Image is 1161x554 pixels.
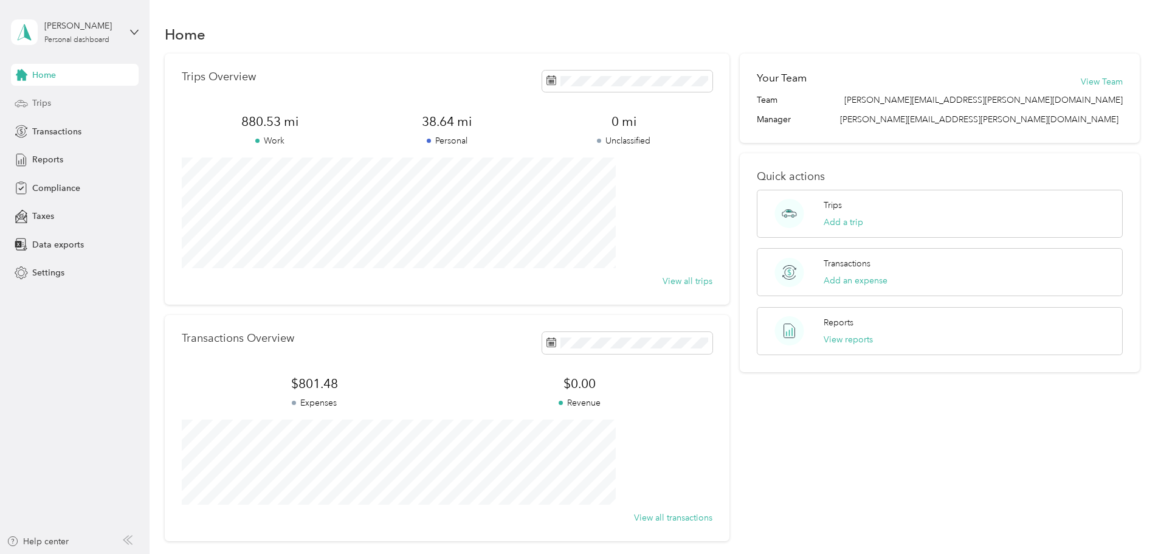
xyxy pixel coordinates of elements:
span: Taxes [32,210,54,223]
p: Trips Overview [182,71,256,83]
div: [PERSON_NAME] [44,19,120,32]
p: Work [182,134,359,147]
span: Home [32,69,56,81]
button: View all transactions [634,511,712,524]
span: Reports [32,153,63,166]
span: [PERSON_NAME][EMAIL_ADDRESS][PERSON_NAME][DOMAIN_NAME] [840,114,1118,125]
p: Quick actions [757,170,1123,183]
button: Add a trip [824,216,863,229]
span: Transactions [32,125,81,138]
span: 38.64 mi [359,113,536,130]
p: Trips [824,199,842,212]
p: Reports [824,316,853,329]
button: View reports [824,333,873,346]
span: Compliance [32,182,80,195]
button: Help center [7,535,69,548]
span: Manager [757,113,791,126]
h2: Your Team [757,71,807,86]
span: [PERSON_NAME][EMAIL_ADDRESS][PERSON_NAME][DOMAIN_NAME] [844,94,1123,106]
span: 880.53 mi [182,113,359,130]
button: View Team [1081,75,1123,88]
span: Data exports [32,238,84,251]
p: Transactions Overview [182,332,294,345]
button: Add an expense [824,274,887,287]
div: Personal dashboard [44,36,109,44]
h1: Home [165,28,205,41]
span: Settings [32,266,64,279]
span: 0 mi [536,113,712,130]
p: Transactions [824,257,870,270]
p: Personal [359,134,536,147]
span: $0.00 [447,375,712,392]
p: Revenue [447,396,712,409]
button: View all trips [663,275,712,288]
p: Expenses [182,396,447,409]
p: Unclassified [536,134,712,147]
span: Trips [32,97,51,109]
iframe: Everlance-gr Chat Button Frame [1093,486,1161,554]
span: $801.48 [182,375,447,392]
span: Team [757,94,777,106]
